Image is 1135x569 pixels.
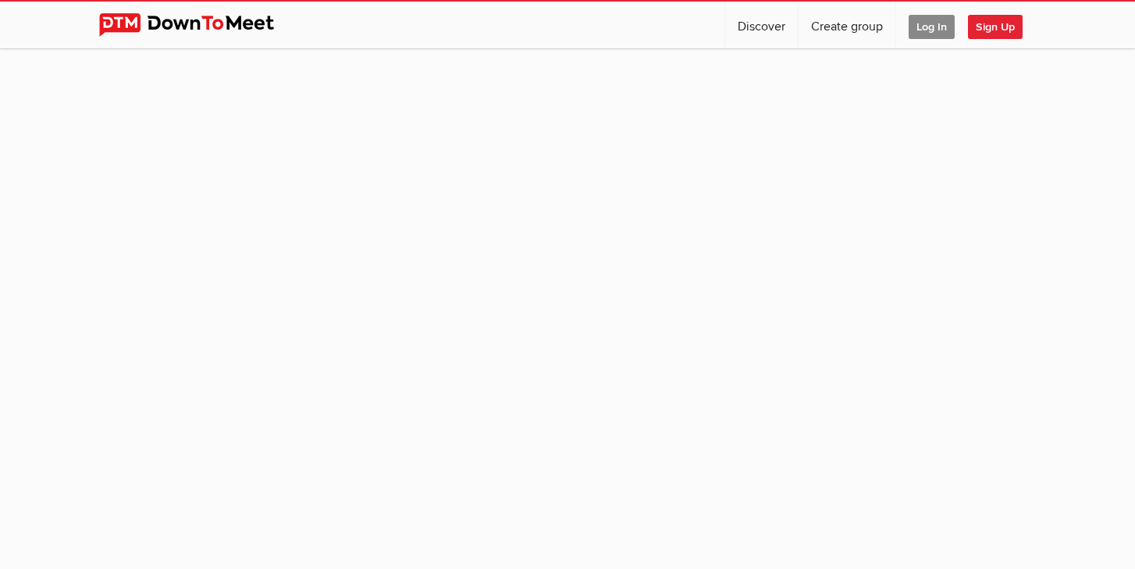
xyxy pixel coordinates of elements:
[799,2,895,48] a: Create group
[909,15,955,39] span: Log In
[99,13,298,37] img: DownToMeet
[968,2,1035,48] a: Sign Up
[725,2,798,48] a: Discover
[896,2,967,48] a: Log In
[968,15,1023,39] span: Sign Up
